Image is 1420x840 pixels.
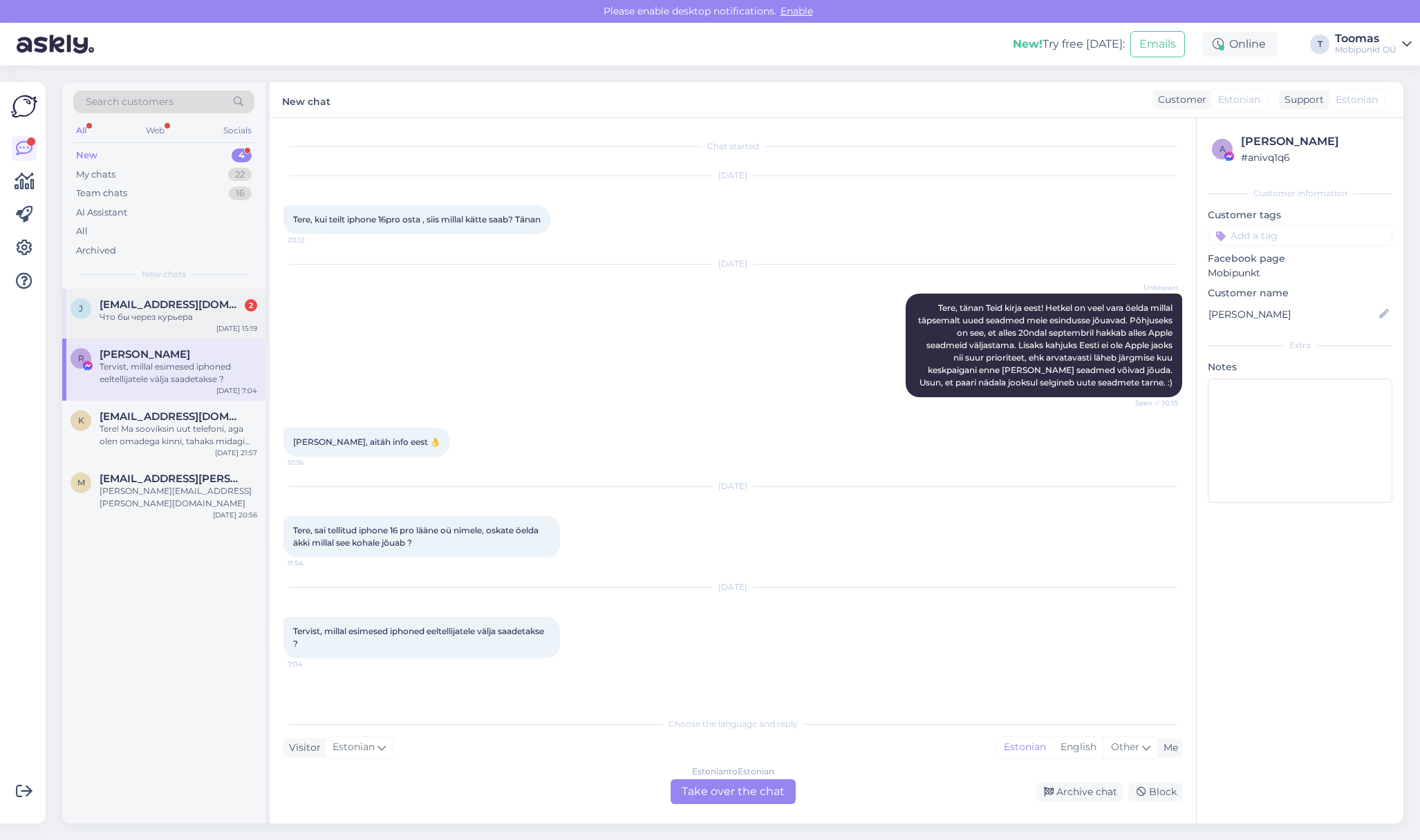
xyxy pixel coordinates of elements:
input: Add name [1208,307,1376,322]
div: AI Assistant [76,206,127,220]
div: Toomas [1335,33,1396,44]
span: m [77,477,85,488]
div: Socials [221,122,254,140]
span: Estonian [333,740,375,755]
div: # anivq1q6 [1241,150,1388,165]
div: Team chats [76,187,127,200]
span: Estonian [1218,93,1260,107]
div: T [1310,35,1329,54]
span: 10:16 [288,457,339,468]
div: Chat started [283,140,1182,153]
span: jeemann25@gmail.com [100,298,243,311]
div: Support [1279,93,1324,107]
span: monika.aedma@gmail.com [100,472,243,485]
div: Visitor [283,741,321,755]
span: [PERSON_NAME], aitäh info eest 👌 [293,437,440,447]
div: All [76,225,88,238]
div: 4 [232,149,252,162]
span: 7:04 [288,659,339,669]
b: New! [1013,37,1043,50]
div: [DATE] 15:19 [216,323,257,334]
span: Seen ✓ 10:15 [1126,398,1178,408]
div: Try free [DATE]: [1013,36,1125,52]
div: Block [1128,783,1182,801]
input: Add a tag [1208,225,1392,246]
span: Estonian [1336,93,1378,107]
div: [PERSON_NAME][EMAIL_ADDRESS][PERSON_NAME][DOMAIN_NAME] [100,485,257,510]
button: Emails [1130,31,1185,57]
div: Что бы через курьера [100,311,257,323]
div: Estonian to Estonian [692,765,774,778]
span: Tere, sai tellitud iphone 16 pro lääne oü nimele, oskate öelda äkki millal see kohale jõuab ? [293,525,541,548]
div: Customer [1152,93,1206,107]
span: Tere, kui teilt iphone 16pro osta , siis millal kätte saab? Tänan [293,214,541,225]
div: Mobipunkt OÜ [1335,44,1396,55]
div: Take over the chat [671,779,796,804]
div: All [73,122,89,140]
div: Archive chat [1036,783,1123,801]
div: [DATE] [283,169,1182,182]
p: Notes [1208,360,1392,374]
div: 16 [229,187,252,200]
span: Tere, tänan Teid kirja eest! Hetkel on veel vara öelda millal täpsemalt uued seadmed meie esindus... [918,303,1175,388]
div: Customer information [1208,187,1392,200]
span: Search customers [86,95,174,109]
p: Facebook page [1208,251,1392,266]
span: Other [1111,741,1139,753]
div: New [76,149,97,162]
span: k [78,415,84,426]
span: Reiko Reinau [100,348,190,361]
div: [DATE] [283,258,1182,270]
span: Unknown [1126,283,1178,293]
span: 20:12 [288,235,339,245]
div: Choose the language and reply [283,718,1182,730]
div: Tervist, millal esimesed iphoned eeltellijatele välja saadetakse ? [100,361,257,385]
p: Mobipunkt [1208,266,1392,280]
span: 11:54 [288,558,339,569]
div: Me [1158,741,1178,755]
span: j [79,303,83,314]
div: My chats [76,168,115,182]
span: a [1220,144,1226,154]
span: R [78,353,84,363]
span: kunozifier@gmail.com [100,410,243,423]
div: English [1053,737,1103,758]
div: Online [1202,32,1277,57]
div: [DATE] 7:04 [216,385,257,396]
div: [PERSON_NAME] [1241,133,1388,150]
a: ToomasMobipunkt OÜ [1335,33,1412,55]
p: Customer tags [1208,208,1392,222]
div: [DATE] [283,480,1182,493]
div: Estonian [997,737,1053,758]
div: 22 [228,168,252,182]
div: Archived [76,244,116,258]
label: New chat [282,90,330,109]
div: Extra [1208,339,1392,352]
span: Enable [776,5,817,17]
span: New chats [142,268,186,280]
div: [DATE] [283,581,1182,593]
div: [DATE] 20:56 [213,510,257,520]
div: Tere! Ma sooviksin uut telefoni, aga olen omadega kinni, tahaks midagi mis on kõrgem kui 60hz ekr... [100,423,257,448]
div: Web [143,122,167,140]
span: Tervist, millal esimesed iphoned eeltellijatele välja saadetakse ? [293,626,546,649]
div: [DATE] 21:57 [215,448,257,458]
p: Customer name [1208,286,1392,300]
div: 2 [245,299,257,312]
img: Askly Logo [11,93,37,120]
